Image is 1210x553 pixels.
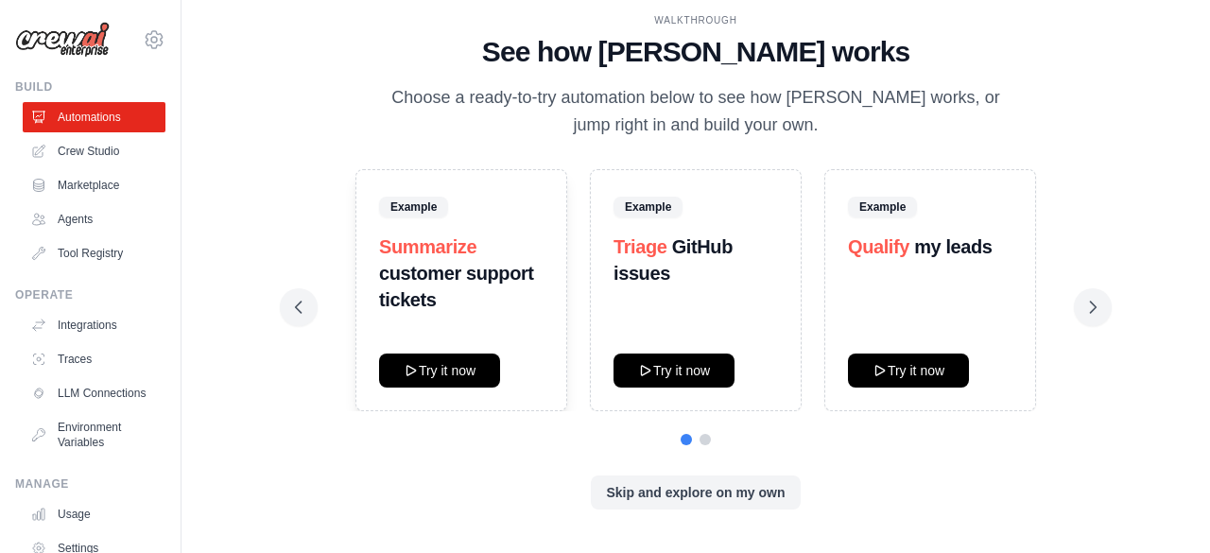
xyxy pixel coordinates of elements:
[848,354,969,388] button: Try it now
[23,378,165,408] a: LLM Connections
[914,236,992,257] strong: my leads
[295,13,1097,27] div: WALKTHROUGH
[23,344,165,374] a: Traces
[614,236,667,257] span: Triage
[591,475,800,510] button: Skip and explore on my own
[848,197,917,217] span: Example
[15,79,165,95] div: Build
[23,170,165,200] a: Marketplace
[848,236,909,257] span: Qualify
[23,204,165,234] a: Agents
[378,84,1013,140] p: Choose a ready-to-try automation below to see how [PERSON_NAME] works, or jump right in and build...
[15,476,165,492] div: Manage
[23,412,165,458] a: Environment Variables
[15,22,110,58] img: Logo
[15,287,165,302] div: Operate
[23,499,165,529] a: Usage
[23,136,165,166] a: Crew Studio
[614,236,733,284] strong: GitHub issues
[614,354,735,388] button: Try it now
[379,197,448,217] span: Example
[379,263,534,310] strong: customer support tickets
[379,354,500,388] button: Try it now
[295,35,1097,69] h1: See how [PERSON_NAME] works
[23,238,165,268] a: Tool Registry
[23,310,165,340] a: Integrations
[379,236,476,257] span: Summarize
[23,102,165,132] a: Automations
[614,197,683,217] span: Example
